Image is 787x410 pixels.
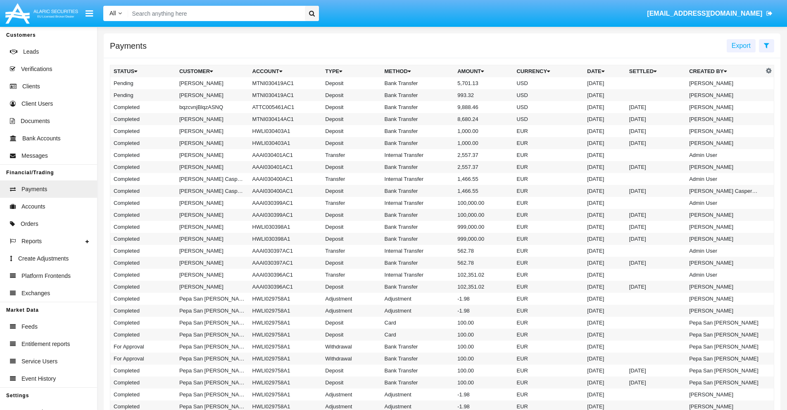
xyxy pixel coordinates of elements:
[686,281,763,293] td: [PERSON_NAME]
[249,281,322,293] td: AAAI030396AC1
[686,149,763,161] td: Admin User
[176,77,249,89] td: [PERSON_NAME]
[584,269,626,281] td: [DATE]
[454,113,513,125] td: 8,680.24
[626,221,686,233] td: [DATE]
[21,220,38,228] span: Orders
[686,257,763,269] td: [PERSON_NAME]
[513,125,584,137] td: EUR
[584,161,626,173] td: [DATE]
[381,137,454,149] td: Bank Transfer
[381,77,454,89] td: Bank Transfer
[176,221,249,233] td: [PERSON_NAME]
[322,257,381,269] td: Deposit
[381,293,454,305] td: Adjustment
[322,293,381,305] td: Adjustment
[249,341,322,353] td: HWLI029758A1
[513,113,584,125] td: USD
[110,89,176,101] td: Pending
[686,197,763,209] td: Admin User
[454,269,513,281] td: 102,351.02
[381,329,454,341] td: Card
[513,377,584,389] td: EUR
[176,353,249,365] td: Pepa San [PERSON_NAME]
[686,209,763,221] td: [PERSON_NAME]
[322,161,381,173] td: Deposit
[626,65,686,78] th: Settled
[584,365,626,377] td: [DATE]
[381,125,454,137] td: Bank Transfer
[513,137,584,149] td: EUR
[110,113,176,125] td: Completed
[584,341,626,353] td: [DATE]
[249,89,322,101] td: MTNI030419AC1
[381,173,454,185] td: Internal Transfer
[686,101,763,113] td: [PERSON_NAME]
[381,65,454,78] th: Method
[322,137,381,149] td: Deposit
[584,389,626,401] td: [DATE]
[381,185,454,197] td: Bank Transfer
[626,113,686,125] td: [DATE]
[21,152,48,160] span: Messages
[727,39,756,52] button: Export
[249,317,322,329] td: HWLI029758A1
[322,329,381,341] td: Deposit
[626,101,686,113] td: [DATE]
[110,221,176,233] td: Completed
[249,377,322,389] td: HWLI029758A1
[21,340,70,348] span: Entitlement reports
[584,317,626,329] td: [DATE]
[110,149,176,161] td: Completed
[647,10,762,17] span: [EMAIL_ADDRESS][DOMAIN_NAME]
[110,389,176,401] td: Completed
[249,101,322,113] td: ATTC005461AC1
[322,377,381,389] td: Deposit
[454,365,513,377] td: 100.00
[454,281,513,293] td: 102,351.02
[249,245,322,257] td: AAAI030397AC1
[686,353,763,365] td: Pepa San [PERSON_NAME]
[686,341,763,353] td: Pepa San [PERSON_NAME]
[176,89,249,101] td: [PERSON_NAME]
[584,113,626,125] td: [DATE]
[322,341,381,353] td: Withdrawal
[176,161,249,173] td: [PERSON_NAME]
[513,77,584,89] td: USD
[322,269,381,281] td: Transfer
[686,89,763,101] td: [PERSON_NAME]
[22,82,40,91] span: Clients
[176,305,249,317] td: Pepa San [PERSON_NAME]
[322,113,381,125] td: Deposit
[454,305,513,317] td: -1.98
[110,101,176,113] td: Completed
[686,65,763,78] th: Created By
[176,365,249,377] td: Pepa San [PERSON_NAME]
[322,89,381,101] td: Deposit
[21,65,52,73] span: Verifications
[454,389,513,401] td: -1.98
[381,245,454,257] td: Internal Transfer
[381,389,454,401] td: Adjustment
[732,42,751,49] span: Export
[176,185,249,197] td: [PERSON_NAME] CasperNotEnoughMoney
[110,257,176,269] td: Completed
[513,293,584,305] td: EUR
[18,254,69,263] span: Create Adjustments
[513,389,584,401] td: EUR
[454,161,513,173] td: 2,557.37
[249,209,322,221] td: AAAI030399AC1
[21,185,47,194] span: Payments
[249,353,322,365] td: HWLI029758A1
[176,269,249,281] td: [PERSON_NAME]
[128,6,302,21] input: Search
[686,173,763,185] td: Admin User
[381,221,454,233] td: Bank Transfer
[110,305,176,317] td: Completed
[249,305,322,317] td: HWLI029758A1
[584,257,626,269] td: [DATE]
[513,173,584,185] td: EUR
[584,185,626,197] td: [DATE]
[110,77,176,89] td: Pending
[110,365,176,377] td: Completed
